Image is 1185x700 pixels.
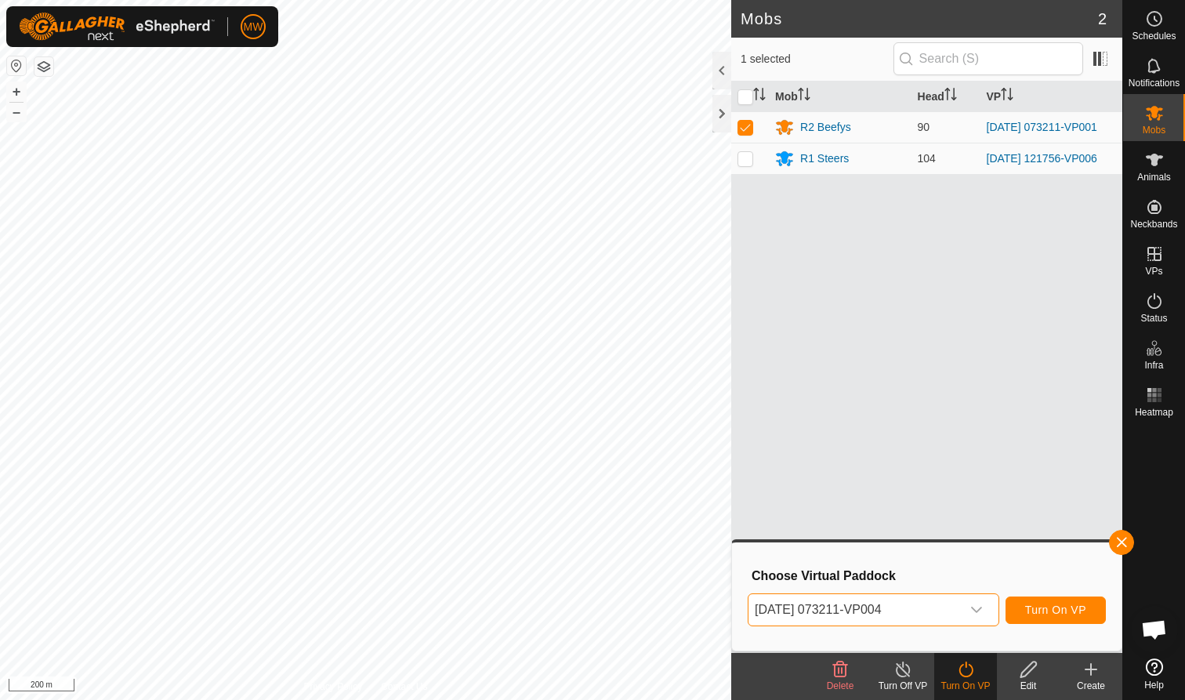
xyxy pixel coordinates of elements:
[980,82,1122,112] th: VP
[1098,7,1107,31] span: 2
[798,90,810,103] p-sorticon: Activate to sort
[752,568,1106,583] h3: Choose Virtual Paddock
[19,13,215,41] img: Gallagher Logo
[1145,267,1162,276] span: VPs
[1131,606,1178,653] a: Open chat
[7,103,26,122] button: –
[934,679,997,693] div: Turn On VP
[1143,125,1165,135] span: Mobs
[1140,314,1167,323] span: Status
[800,151,849,167] div: R1 Steers
[1129,78,1180,88] span: Notifications
[918,121,930,133] span: 90
[303,680,362,694] a: Privacy Policy
[872,679,934,693] div: Turn Off VP
[1006,597,1106,624] button: Turn On VP
[961,594,992,626] div: dropdown trigger
[1132,31,1176,41] span: Schedules
[1001,90,1013,103] p-sorticon: Activate to sort
[944,90,957,103] p-sorticon: Activate to sort
[748,594,961,626] span: 2025-09-05 073211-VP004
[997,679,1060,693] div: Edit
[741,51,893,67] span: 1 selected
[34,57,53,76] button: Map Layers
[769,82,911,112] th: Mob
[987,121,1097,133] a: [DATE] 073211-VP001
[753,90,766,103] p-sorticon: Activate to sort
[911,82,980,112] th: Head
[381,680,427,694] a: Contact Us
[1025,604,1086,616] span: Turn On VP
[1144,680,1164,690] span: Help
[987,152,1097,165] a: [DATE] 121756-VP006
[1137,172,1171,182] span: Animals
[893,42,1083,75] input: Search (S)
[7,56,26,75] button: Reset Map
[7,82,26,101] button: +
[1135,408,1173,417] span: Heatmap
[1123,652,1185,696] a: Help
[827,680,854,691] span: Delete
[800,119,851,136] div: R2 Beefys
[918,152,936,165] span: 104
[741,9,1098,28] h2: Mobs
[1060,679,1122,693] div: Create
[1130,219,1177,229] span: Neckbands
[244,19,263,35] span: MW
[1144,361,1163,370] span: Infra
